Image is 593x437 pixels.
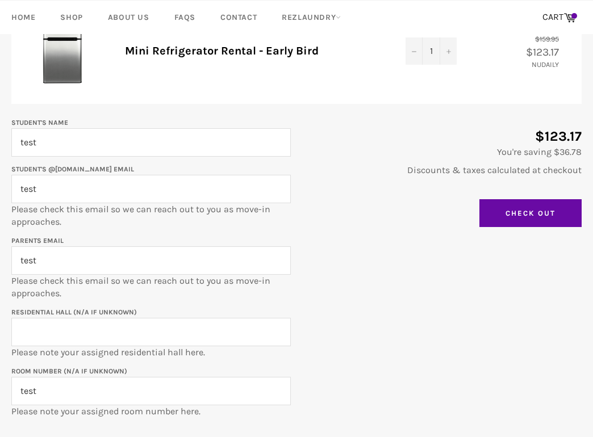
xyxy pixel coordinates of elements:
a: Mini Refrigerator Rental - Early Bird [125,44,319,57]
span: $123.17 [526,45,570,58]
p: Please check this email so we can reach out to you as move-in approaches. [11,162,291,228]
a: Contact [209,1,268,34]
label: Residential Hall (N/A if unknown) [11,308,137,316]
p: Please note your assigned room number here. [11,364,291,418]
input: Check Out [479,199,582,228]
p: You're saving $36.78 [302,146,582,158]
a: About Us [97,1,161,34]
a: RezLaundry [270,1,352,34]
label: Student's Name [11,119,68,127]
a: FAQs [163,1,207,34]
a: Shop [49,1,94,34]
p: Please note your assigned residential hall here. [11,305,291,359]
label: Student's @[DOMAIN_NAME] email [11,165,134,173]
a: CART [537,6,582,30]
p: NUDAILY [479,60,570,70]
button: Decrease quantity [406,37,423,65]
p: Please check this email so we can reach out to you as move-in approaches. [11,234,291,300]
s: $159.95 [535,35,559,43]
label: Parents email [11,237,64,245]
button: Increase quantity [440,37,457,65]
p: Discounts & taxes calculated at checkout [302,164,582,177]
img: Mini Refrigerator Rental - Early Bird [28,15,97,83]
p: $123.17 [302,127,582,146]
label: Room Number (N/A if unknown) [11,367,127,375]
